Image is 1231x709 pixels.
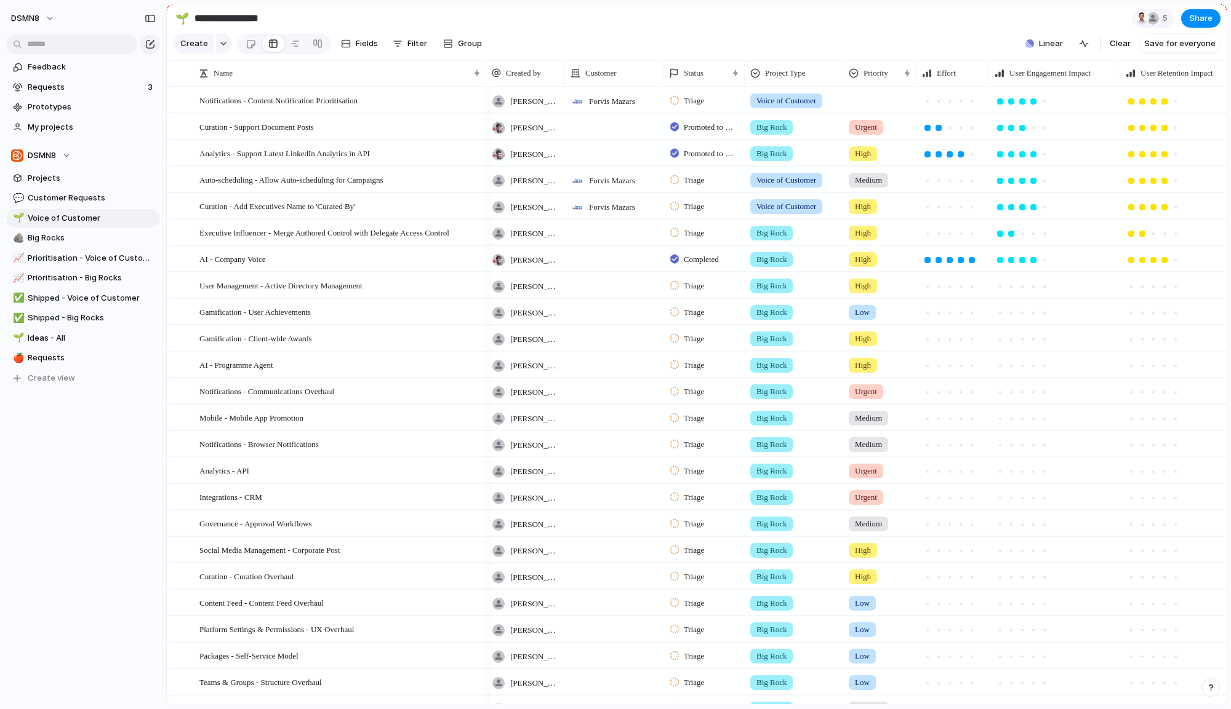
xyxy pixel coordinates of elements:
[28,212,156,224] span: Voice of Customer
[175,10,189,26] div: 🌱
[510,228,559,240] span: [PERSON_NAME]
[756,333,787,345] span: Big Rock
[6,189,160,207] a: 💬Customer Requests
[684,650,704,662] span: Triage
[6,169,160,188] a: Projects
[855,465,877,477] span: Urgent
[6,209,160,228] a: 🌱Voice of Customer
[11,12,39,25] span: DSMN8
[756,438,787,451] span: Big Rock
[199,516,311,530] span: Governance - Approval Workflows
[684,253,719,266] span: Completed
[589,95,635,108] span: Forvis Mazars
[180,38,208,50] span: Create
[1163,12,1171,25] span: 5
[589,175,635,187] span: Forvis Mazars
[756,518,787,530] span: Big Rock
[6,9,61,28] button: DSMN8
[13,191,22,205] div: 💬
[756,386,787,398] span: Big Rock
[11,272,23,284] button: 📈
[199,119,314,133] span: Curation - Support Document Posts
[13,231,22,245] div: 🪨
[6,58,160,76] a: Feedback
[199,93,358,107] span: Notifications - Content Notification Prioritisation
[11,352,23,364] button: 🍎
[6,249,160,267] a: 📈Prioritisation - Voice of Customer
[756,306,787,319] span: Big Rock
[684,306,704,319] span: Triage
[855,491,877,504] span: Urgent
[11,232,23,244] button: 🪨
[28,101,156,113] span: Prototypes
[199,489,262,504] span: Integrations - CRM
[28,121,156,133] span: My projects
[28,312,156,324] span: Shipped - Big Rocks
[28,332,156,344] span: Ideas - All
[684,67,704,79] span: Status
[6,229,160,247] div: 🪨Big Rocks
[756,597,787,609] span: Big Rock
[28,172,156,184] span: Projects
[585,67,617,79] span: Customer
[356,38,378,50] span: Fields
[510,122,559,134] span: [PERSON_NAME]
[937,67,956,79] span: Effort
[11,312,23,324] button: ✅
[199,675,322,689] span: Teams & Groups - Structure Overhaul
[28,352,156,364] span: Requests
[855,174,882,186] span: Medium
[510,571,559,584] span: [PERSON_NAME]
[6,98,160,116] a: Prototypes
[6,269,160,287] a: 📈Prioritisation - Big Rocks
[684,465,704,477] span: Triage
[510,465,559,478] span: [PERSON_NAME]
[11,292,23,304] button: ✅
[199,595,324,609] span: Content Feed - Content Feed Overhaul
[756,227,787,239] span: Big Rock
[684,412,704,424] span: Triage
[756,359,787,371] span: Big Rock
[28,372,75,384] span: Create view
[13,211,22,225] div: 🌱
[199,357,273,371] span: AI - Programme Agent
[506,67,541,79] span: Created by
[1139,34,1221,53] button: Save for everyone
[6,369,160,387] button: Create view
[684,359,704,371] span: Triage
[13,331,22,345] div: 🌱
[28,292,156,304] span: Shipped - Voice of Customer
[684,227,704,239] span: Triage
[28,192,156,204] span: Customer Requests
[684,386,704,398] span: Triage
[6,289,160,307] div: ✅Shipped - Voice of Customer
[684,571,704,583] span: Triage
[510,598,559,610] span: [PERSON_NAME]
[199,304,311,319] span: Gamification - User Achievements
[28,81,144,93] span: Requests
[6,329,160,347] div: 🌱Ideas - All
[684,121,734,133] span: Promoted to Delivery
[28,149,56,162] span: DSMN8
[756,465,787,477] span: Big Rock
[199,648,299,662] span: Packages - Self-Service Model
[1039,38,1063,50] span: Linear
[756,200,816,213] span: Voice of Customer
[1181,9,1221,28] button: Share
[28,252,156,264] span: Prioritisation - Voice of Customer
[855,200,871,213] span: High
[684,200,704,213] span: Triage
[684,518,704,530] span: Triage
[855,518,882,530] span: Medium
[1105,34,1136,53] button: Clear
[199,146,370,160] span: Analytics - Support Latest LinkedIn Analytics in API
[13,311,22,325] div: ✅
[510,518,559,531] span: [PERSON_NAME]
[148,81,155,93] span: 3
[684,491,704,504] span: Triage
[855,676,870,689] span: Low
[855,597,870,609] span: Low
[388,34,432,53] button: Filter
[510,439,559,451] span: [PERSON_NAME]
[510,307,559,319] span: [PERSON_NAME]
